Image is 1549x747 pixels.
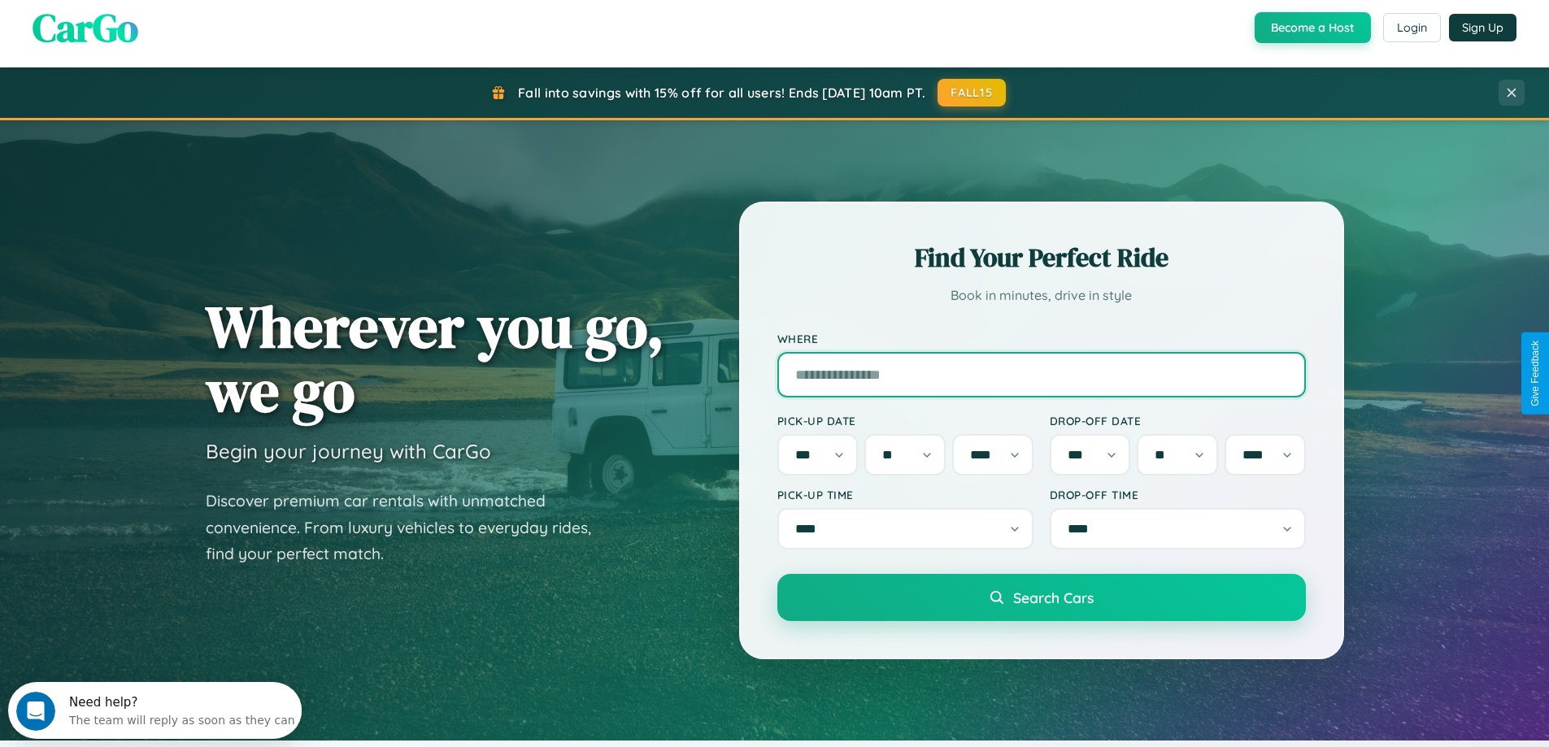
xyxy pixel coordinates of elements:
p: Discover premium car rentals with unmatched convenience. From luxury vehicles to everyday rides, ... [206,488,612,567]
button: Become a Host [1255,12,1371,43]
div: Need help? [61,14,287,27]
button: Sign Up [1449,14,1516,41]
p: Book in minutes, drive in style [777,284,1306,307]
iframe: Intercom live chat discovery launcher [8,682,302,739]
div: The team will reply as soon as they can [61,27,287,44]
button: Search Cars [777,574,1306,621]
span: CarGo [33,1,138,54]
label: Pick-up Time [777,488,1033,502]
h1: Wherever you go, we go [206,294,664,423]
div: Open Intercom Messenger [7,7,302,51]
iframe: Intercom live chat [16,692,55,731]
button: Login [1383,13,1441,42]
label: Drop-off Time [1050,488,1306,502]
h2: Find Your Perfect Ride [777,240,1306,276]
div: Give Feedback [1529,341,1541,406]
h3: Begin your journey with CarGo [206,439,491,463]
span: Search Cars [1013,588,1094,606]
label: Where [777,332,1306,345]
label: Drop-off Date [1050,414,1306,428]
label: Pick-up Date [777,414,1033,428]
button: FALL15 [938,79,1006,106]
span: Fall into savings with 15% off for all users! Ends [DATE] 10am PT. [518,85,925,101]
